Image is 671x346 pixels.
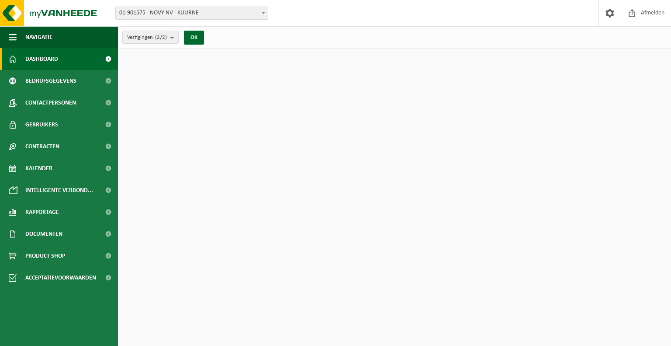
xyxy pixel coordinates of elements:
span: Contracten [25,136,59,157]
span: Rapportage [25,201,59,223]
button: OK [184,31,204,45]
span: Intelligente verbond... [25,179,93,201]
button: Vestigingen(2/2) [122,31,179,44]
span: Acceptatievoorwaarden [25,267,96,289]
span: Bedrijfsgegevens [25,70,76,92]
span: Contactpersonen [25,92,76,114]
span: Kalender [25,157,52,179]
count: (2/2) [155,35,167,40]
span: Gebruikers [25,114,58,136]
span: Product Shop [25,245,65,267]
span: 01-901575 - NOVY NV - KUURNE [115,7,268,20]
span: Vestigingen [127,31,167,44]
span: Dashboard [25,48,58,70]
span: 01-901575 - NOVY NV - KUURNE [116,7,268,19]
span: Documenten [25,223,62,245]
span: Navigatie [25,26,52,48]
